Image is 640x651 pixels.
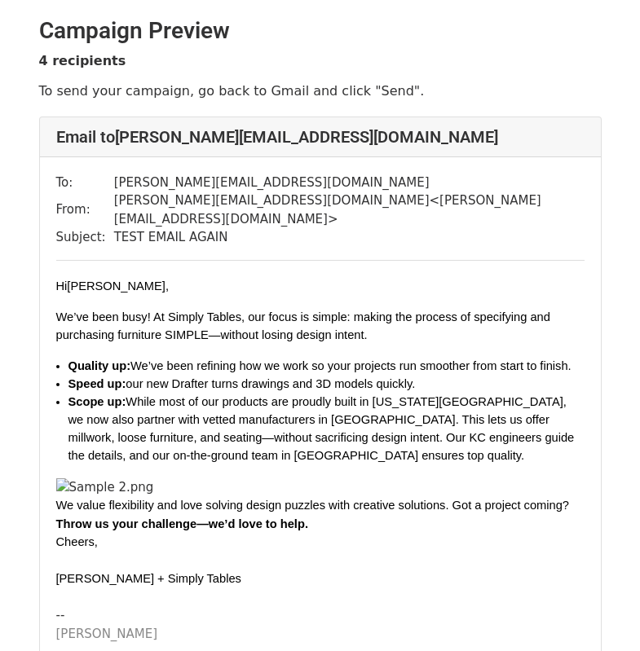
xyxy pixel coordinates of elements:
[114,228,585,247] td: TEST EMAIL AGAIN
[56,127,585,147] h4: Email to [PERSON_NAME][EMAIL_ADDRESS][DOMAIN_NAME]
[56,572,241,585] span: [PERSON_NAME] + Simply Tables
[114,174,585,192] td: [PERSON_NAME][EMAIL_ADDRESS][DOMAIN_NAME]
[56,625,585,644] div: [PERSON_NAME]
[56,191,114,228] td: From:
[56,174,114,192] td: To:
[39,53,126,68] strong: 4 recipients
[39,17,602,45] h2: Campaign Preview
[56,608,65,622] span: --
[68,395,126,408] span: Scope up:
[68,395,575,462] span: While most of our products are proudly built in [US_STATE][GEOGRAPHIC_DATA], we now also partner ...
[126,377,415,390] span: our new Drafter turns drawings and 3D models quickly.
[114,191,585,228] td: [PERSON_NAME][EMAIL_ADDRESS][DOMAIN_NAME] < [PERSON_NAME][EMAIL_ADDRESS][DOMAIN_NAME] >
[130,359,572,372] span: We’ve been refining how we work so your projects run smoother from start to finish.
[56,279,68,293] span: Hi
[56,478,154,497] img: Sample 2.png
[67,279,166,293] span: [PERSON_NAME]
[68,359,131,372] span: Quality up:
[56,535,98,548] span: Cheers,
[56,517,308,530] span: Throw us your challenge—we’d love to help.
[56,228,114,247] td: Subject:
[166,279,169,293] span: ,
[56,499,569,512] span: We value flexibility and love solving design puzzles with creative solutions. Got a project coming?
[39,82,602,99] p: To send your campaign, go back to Gmail and click "Send".
[68,377,126,390] span: Speed up:
[56,310,550,341] span: We’ve been busy! At Simply Tables, our focus is simple: making the process of specifying and purc...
